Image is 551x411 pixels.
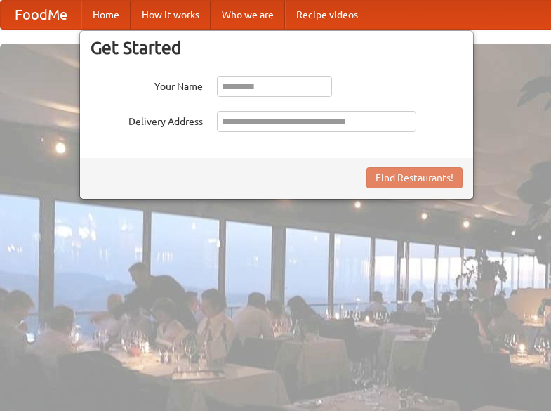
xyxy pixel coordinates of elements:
[211,1,285,29] a: Who we are
[366,167,463,188] button: Find Restaurants!
[1,1,81,29] a: FoodMe
[131,1,211,29] a: How it works
[91,37,463,58] h3: Get Started
[91,76,203,93] label: Your Name
[285,1,369,29] a: Recipe videos
[91,111,203,129] label: Delivery Address
[81,1,131,29] a: Home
